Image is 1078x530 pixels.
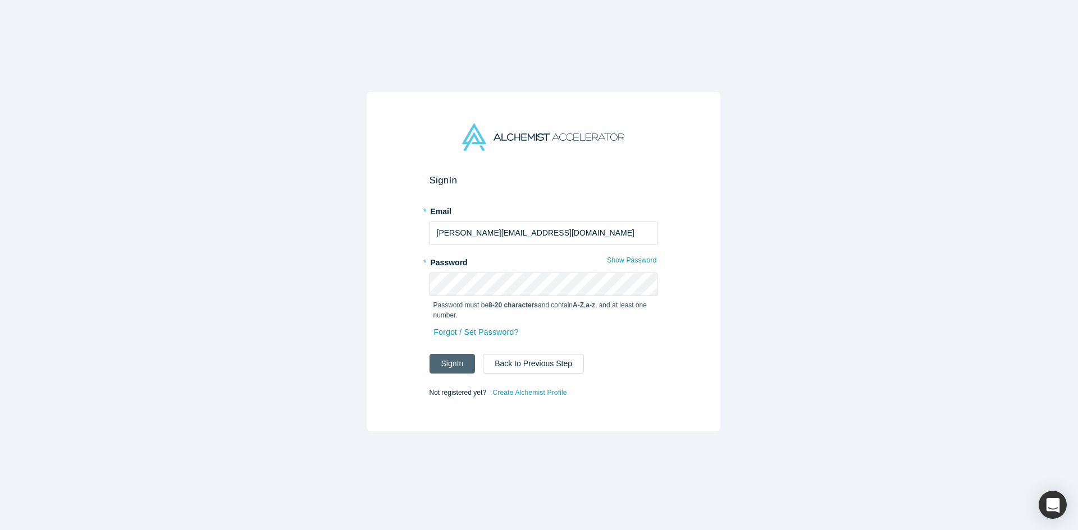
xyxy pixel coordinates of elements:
[430,253,657,269] label: Password
[492,385,567,400] a: Create Alchemist Profile
[573,301,584,309] strong: A-Z
[606,253,657,268] button: Show Password
[430,174,657,186] h2: Sign In
[483,354,584,374] button: Back to Previous Step
[430,354,476,374] button: SignIn
[433,322,519,342] a: Forgot / Set Password?
[430,202,657,218] label: Email
[488,301,538,309] strong: 8-20 characters
[430,388,486,396] span: Not registered yet?
[433,300,654,320] p: Password must be and contain , , and at least one number.
[462,123,624,151] img: Alchemist Accelerator Logo
[586,301,595,309] strong: a-z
